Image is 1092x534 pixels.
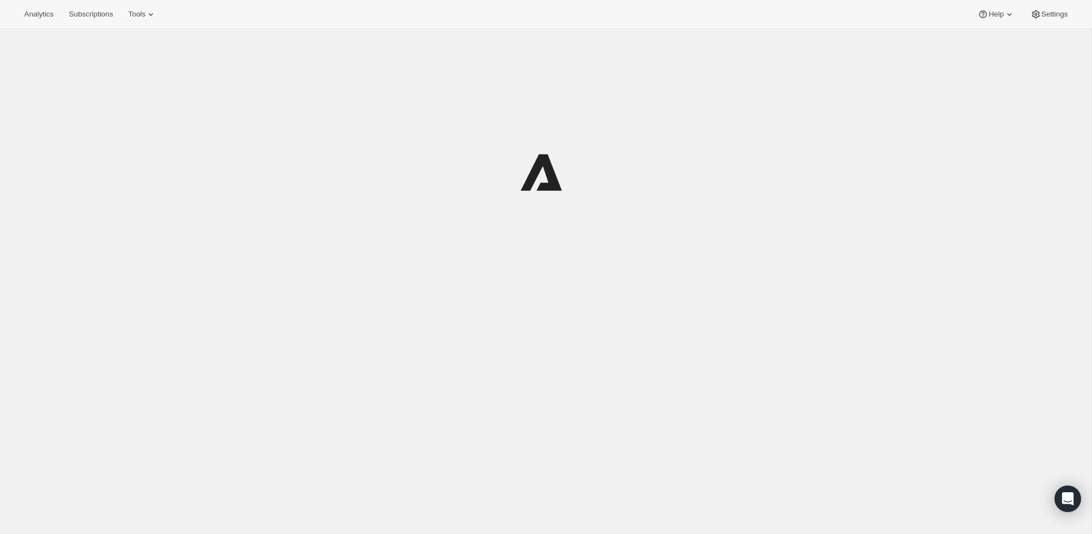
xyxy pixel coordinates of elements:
button: Subscriptions [62,7,119,22]
span: Subscriptions [69,10,113,19]
span: Analytics [24,10,53,19]
button: Analytics [18,7,60,22]
button: Settings [1024,7,1074,22]
button: Help [971,7,1021,22]
span: Help [989,10,1003,19]
div: Open Intercom Messenger [1055,486,1081,512]
span: Tools [128,10,145,19]
span: Settings [1041,10,1068,19]
button: Tools [122,7,163,22]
